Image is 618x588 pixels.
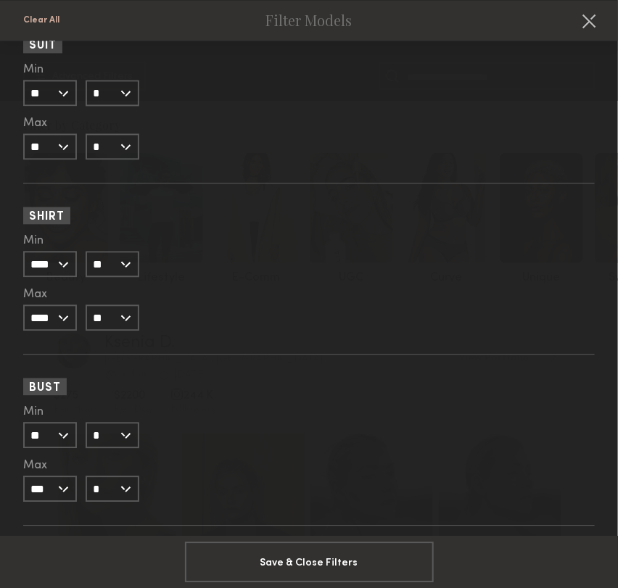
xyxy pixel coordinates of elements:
[185,542,434,582] button: Save & Close Filters
[23,460,47,471] span: Max
[23,289,47,300] span: Max
[23,117,47,129] span: Max
[23,15,59,25] button: Clear All
[29,212,65,223] span: Shirt
[23,406,44,418] span: Min
[577,9,601,35] common-close-button: Cancel
[23,64,44,75] span: Min
[29,383,61,394] span: Bust
[29,41,57,51] span: Suit
[23,235,44,247] span: Min
[266,13,353,28] h2: Filter Models
[577,9,601,32] button: Cancel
